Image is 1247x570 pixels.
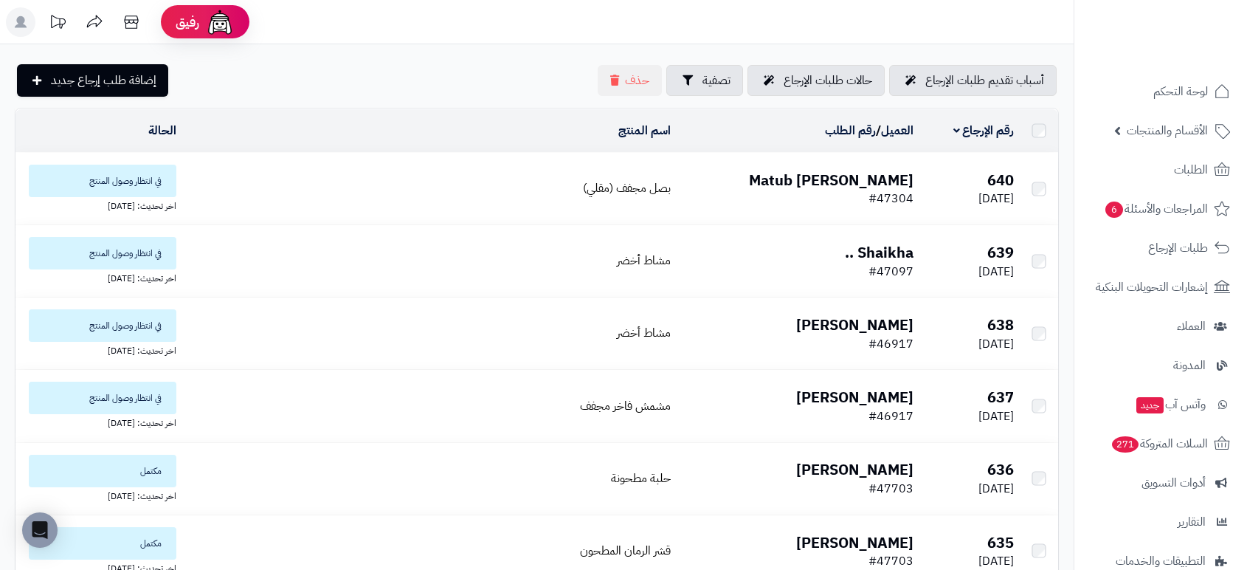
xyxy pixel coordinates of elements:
[987,169,1014,191] b: 640
[666,65,743,96] button: تصفية
[1178,512,1206,532] span: التقارير
[987,241,1014,264] b: 639
[677,109,919,152] td: /
[1177,316,1206,337] span: العملاء
[1083,426,1238,461] a: السلات المتروكة271
[845,241,913,264] b: Shaikha ..
[176,13,199,31] span: رفيق
[21,487,176,503] div: اخر تحديث: [DATE]
[1136,397,1164,413] span: جديد
[868,335,913,353] span: #46917
[868,190,913,207] span: #47304
[29,237,176,269] span: في انتظار وصول المنتج
[29,527,176,560] span: مكتمل
[702,72,730,89] span: تصفية
[21,414,176,430] div: اخر تحديث: [DATE]
[796,314,913,336] b: [PERSON_NAME]
[978,190,1014,207] span: [DATE]
[1083,348,1238,383] a: المدونة
[1110,433,1208,454] span: السلات المتروكة
[953,122,1015,140] a: رقم الإرجاع
[749,169,913,191] b: Matub [PERSON_NAME]
[825,122,876,140] a: رقم الطلب
[978,263,1014,281] span: [DATE]
[618,122,671,140] a: اسم المنتج
[868,408,913,425] span: #46917
[21,342,176,357] div: اخر تحديث: [DATE]
[583,179,671,197] a: بصل مجفف (مقلي)
[1096,277,1208,298] span: إشعارات التحويلات البنكية
[611,470,671,487] a: حلبة مطحونة
[29,382,176,414] span: في انتظار وصول المنتج
[1141,473,1206,493] span: أدوات التسويق
[1148,238,1208,258] span: طلبات الإرجاع
[796,532,913,554] b: [PERSON_NAME]
[1083,152,1238,188] a: الطلبات
[22,512,58,548] div: Open Intercom Messenger
[978,480,1014,498] span: [DATE]
[21,269,176,285] div: اخر تحديث: [DATE]
[987,386,1014,408] b: 637
[1153,81,1208,102] span: لوحة التحكم
[1083,191,1238,227] a: المراجعات والأسئلة6
[978,552,1014,570] span: [DATE]
[1083,465,1238,501] a: أدوات التسويق
[580,397,671,415] a: مشمش فاخر مجفف
[598,65,662,96] button: حذف
[29,165,176,197] span: في انتظار وصول المنتج
[868,263,913,281] span: #47097
[978,408,1014,425] span: [DATE]
[881,122,913,140] a: العميل
[17,64,168,97] a: إضافة طلب إرجاع جديد
[796,386,913,408] b: [PERSON_NAME]
[205,7,235,37] img: ai-face.png
[1083,309,1238,344] a: العملاء
[1083,504,1238,540] a: التقارير
[889,65,1057,96] a: أسباب تقديم طلبات الإرجاع
[29,309,176,342] span: في انتظار وصول المنتج
[148,122,176,140] a: الحالة
[796,459,913,481] b: [PERSON_NAME]
[617,252,671,269] a: مشاط أخضر
[39,7,76,41] a: تحديثات المنصة
[1135,394,1206,415] span: وآتس آب
[987,314,1014,336] b: 638
[1083,269,1238,305] a: إشعارات التحويلات البنكية
[1083,230,1238,266] a: طلبات الإرجاع
[617,324,671,342] a: مشاط أخضر
[1083,74,1238,109] a: لوحة التحكم
[868,480,913,498] span: #47703
[580,542,671,560] a: قشر الرمان المطحون
[1104,199,1208,219] span: المراجعات والأسئلة
[29,455,176,487] span: مكتمل
[987,459,1014,481] b: 636
[625,72,649,89] span: حذف
[784,72,872,89] span: حالات طلبات الإرجاع
[1083,387,1238,422] a: وآتس آبجديد
[1173,355,1206,376] span: المدونة
[1147,29,1233,60] img: logo-2.png
[1111,436,1139,453] span: 271
[1105,201,1123,218] span: 6
[868,552,913,570] span: #47703
[51,72,156,89] span: إضافة طلب إرجاع جديد
[747,65,885,96] a: حالات طلبات الإرجاع
[1127,120,1208,141] span: الأقسام والمنتجات
[987,532,1014,554] b: 635
[21,197,176,213] div: اخر تحديث: [DATE]
[1174,159,1208,180] span: الطلبات
[925,72,1044,89] span: أسباب تقديم طلبات الإرجاع
[978,335,1014,353] span: [DATE]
